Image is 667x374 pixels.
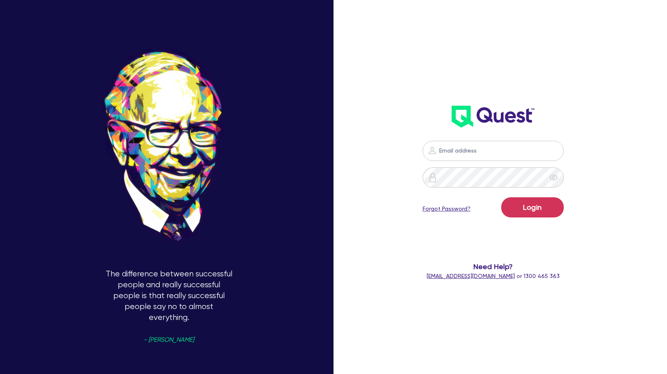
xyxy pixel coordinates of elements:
[550,173,558,182] span: eye
[427,273,515,279] a: [EMAIL_ADDRESS][DOMAIN_NAME]
[427,273,560,279] span: or 1300 465 363
[144,337,194,343] span: - [PERSON_NAME]
[427,146,437,155] img: icon-password
[423,141,564,161] input: Email address
[405,261,580,272] span: Need Help?
[428,173,438,182] img: icon-password
[423,205,471,213] a: Forgot Password?
[452,106,534,127] img: wH2k97JdezQIQAAAABJRU5ErkJggg==
[501,197,564,217] button: Login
